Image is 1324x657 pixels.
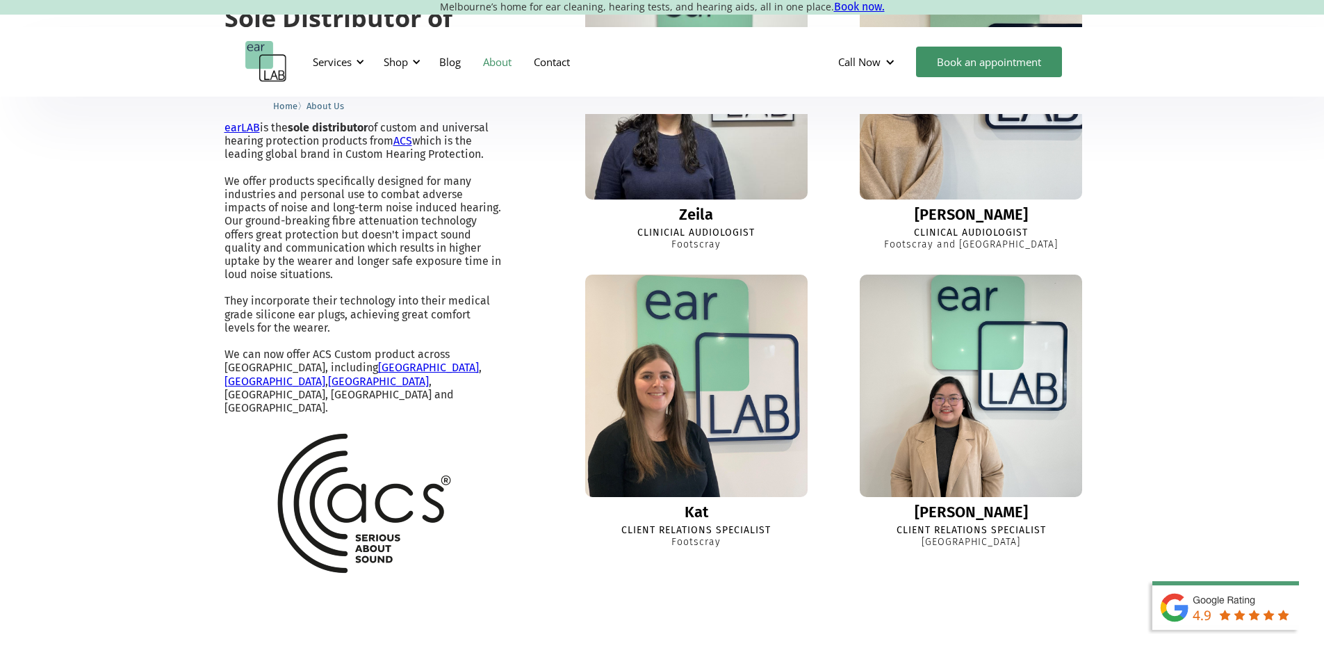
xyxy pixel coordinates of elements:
a: Book an appointment [916,47,1062,77]
h2: Sole Distributor of ACS Custom ear plugs products in AUS and [GEOGRAPHIC_DATA] [224,4,502,114]
div: Services [313,55,352,69]
a: About [472,42,523,82]
strong: sole distributor [288,121,368,134]
div: Zeila [679,206,713,223]
div: [PERSON_NAME] [915,504,1028,521]
div: Shop [384,55,408,69]
div: Clinical Audiologist [914,227,1028,239]
a: ACS [393,134,412,147]
a: Contact [523,42,581,82]
a: [GEOGRAPHIC_DATA] [224,375,325,388]
div: Footscray [671,239,721,251]
div: [PERSON_NAME] [915,206,1028,223]
div: [GEOGRAPHIC_DATA] [922,537,1020,549]
img: Kat [585,275,808,497]
div: Client Relations Specialist [621,525,771,537]
div: Clinicial Audiologist [637,227,755,239]
div: Call Now [827,41,909,83]
a: About Us [307,99,344,112]
span: About Us [307,101,344,111]
div: Footscray and [GEOGRAPHIC_DATA] [884,239,1058,251]
img: Mina [860,275,1082,497]
p: is the of custom and universal hearing protection products from which is the leading global brand... [224,121,502,414]
a: Home [273,99,297,112]
div: Footscray [671,537,721,549]
a: KatKatClient Relations SpecialistFootscray [568,275,825,549]
div: Shop [375,41,425,83]
div: Kat [685,504,708,521]
li: 〉 [273,99,307,113]
div: Client Relations Specialist [897,525,1046,537]
a: Mina[PERSON_NAME]Client Relations Specialist[GEOGRAPHIC_DATA] [842,275,1100,549]
a: earLAB [224,121,260,134]
div: Services [304,41,368,83]
a: home [245,41,287,83]
div: Call Now [838,55,881,69]
a: [GEOGRAPHIC_DATA] [328,375,429,388]
span: Home [273,101,297,111]
a: Blog [428,42,472,82]
a: [GEOGRAPHIC_DATA] [378,361,479,374]
img: ACS logo [274,414,452,592]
